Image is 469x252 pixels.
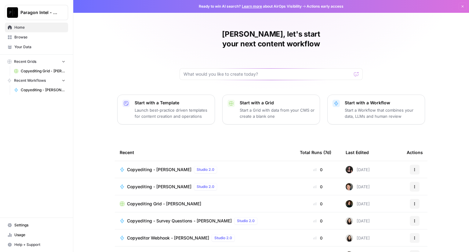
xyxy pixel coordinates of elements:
button: Recent Workflows [5,76,68,85]
a: Copyediting Grid - [PERSON_NAME] [120,201,290,207]
span: Usage [14,232,65,238]
p: Start with a Grid [240,100,315,106]
span: Settings [14,222,65,228]
div: 0 [300,184,336,190]
span: Actions early access [307,4,344,9]
span: Home [14,25,65,30]
div: 0 [300,218,336,224]
span: Studio 2.0 [237,218,255,224]
img: t5ef5oef8zpw1w4g2xghobes91mw [346,217,353,225]
span: Ready to win AI search? about AirOps Visibility [199,4,302,9]
h1: [PERSON_NAME], let's start your next content workflow [180,29,363,49]
span: Browse [14,34,65,40]
button: Start with a TemplateLaunch best-practice driven templates for content creation and operations [117,95,215,124]
button: Help + Support [5,240,68,250]
p: Start with a Workflow [345,100,420,106]
span: Copyediting Grid - [PERSON_NAME] [127,201,201,207]
a: Copyediting - [PERSON_NAME]Studio 2.0 [120,166,290,173]
span: Paragon Intel - Copyediting [20,9,57,16]
span: Copyediting - [PERSON_NAME] [127,184,191,190]
a: Copyediting Grid - [PERSON_NAME] [11,66,68,76]
a: Copyediting - Survey Questions - [PERSON_NAME]Studio 2.0 [120,217,290,225]
div: 0 [300,167,336,173]
img: trpfjrwlykpjh1hxat11z5guyxrg [346,200,353,207]
span: Studio 2.0 [214,235,232,241]
a: Learn more [242,4,262,9]
a: Copyediting - [PERSON_NAME]Studio 2.0 [120,183,290,190]
input: What would you like to create today? [184,71,351,77]
span: Recent Workflows [14,78,46,83]
button: Start with a GridStart a Grid with data from your CMS or create a blank one [222,95,320,124]
a: Home [5,23,68,32]
a: Copyediting - [PERSON_NAME] [11,85,68,95]
span: Studio 2.0 [197,167,214,172]
span: Your Data [14,44,65,50]
div: 0 [300,201,336,207]
div: 0 [300,235,336,241]
span: Copyediting - [PERSON_NAME] [127,167,191,173]
img: 5nlru5lqams5xbrbfyykk2kep4hl [346,166,353,173]
p: Start a Workflow that combines your data, LLMs and human review [345,107,420,119]
a: Browse [5,32,68,42]
div: Actions [407,144,423,161]
div: Last Edited [346,144,369,161]
div: [DATE] [346,183,370,190]
a: Settings [5,220,68,230]
div: Recent [120,144,290,161]
p: Start a Grid with data from your CMS or create a blank one [240,107,315,119]
span: Copyediting - [PERSON_NAME] [21,87,65,93]
div: [DATE] [346,234,370,242]
div: [DATE] [346,166,370,173]
button: Workspace: Paragon Intel - Copyediting [5,5,68,20]
button: Start with a WorkflowStart a Workflow that combines your data, LLMs and human review [327,95,425,124]
span: Copyediting - Survey Questions - [PERSON_NAME] [127,218,232,224]
div: [DATE] [346,217,370,225]
span: Copyeditor Webhook - [PERSON_NAME] [127,235,209,241]
p: Launch best-practice driven templates for content creation and operations [135,107,210,119]
a: Usage [5,230,68,240]
span: Copyediting Grid - [PERSON_NAME] [21,68,65,74]
p: Start with a Template [135,100,210,106]
img: Paragon Intel - Copyediting Logo [7,7,18,18]
span: Recent Grids [14,59,36,64]
div: Total Runs (7d) [300,144,331,161]
span: Help + Support [14,242,65,247]
a: Your Data [5,42,68,52]
span: Studio 2.0 [197,184,214,189]
img: t5ef5oef8zpw1w4g2xghobes91mw [346,234,353,242]
button: Recent Grids [5,57,68,66]
img: qw00ik6ez51o8uf7vgx83yxyzow9 [346,183,353,190]
div: [DATE] [346,200,370,207]
a: Copyeditor Webhook - [PERSON_NAME]Studio 2.0 [120,234,290,242]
